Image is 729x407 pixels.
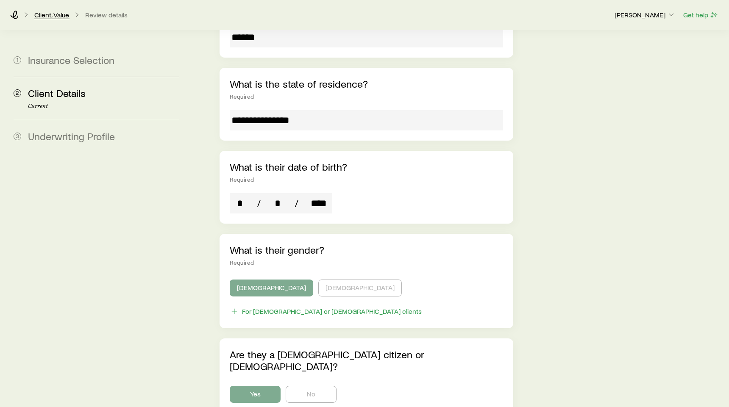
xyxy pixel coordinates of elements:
[615,11,676,19] p: [PERSON_NAME]
[230,259,503,266] div: Required
[230,176,503,183] div: Required
[230,307,422,316] button: For [DEMOGRAPHIC_DATA] or [DEMOGRAPHIC_DATA] clients
[34,11,70,19] a: Client, Value
[230,78,503,90] p: What is the state of residence?
[230,161,503,173] p: What is their date of birth?
[28,54,114,66] span: Insurance Selection
[683,10,719,20] button: Get help
[28,103,179,110] p: Current
[28,130,115,142] span: Underwriting Profile
[291,197,302,209] span: /
[28,87,86,99] span: Client Details
[14,56,21,64] span: 1
[318,280,402,296] button: [DEMOGRAPHIC_DATA]
[253,197,264,209] span: /
[230,386,281,403] button: Yes
[14,133,21,140] span: 3
[85,11,128,19] button: Review details
[230,244,503,256] p: What is their gender?
[14,89,21,97] span: 2
[230,280,313,296] button: [DEMOGRAPHIC_DATA]
[286,386,337,403] button: No
[614,10,676,20] button: [PERSON_NAME]
[230,349,503,372] p: Are they a [DEMOGRAPHIC_DATA] citizen or [DEMOGRAPHIC_DATA]?
[242,307,422,316] div: For [DEMOGRAPHIC_DATA] or [DEMOGRAPHIC_DATA] clients
[230,93,503,100] div: Required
